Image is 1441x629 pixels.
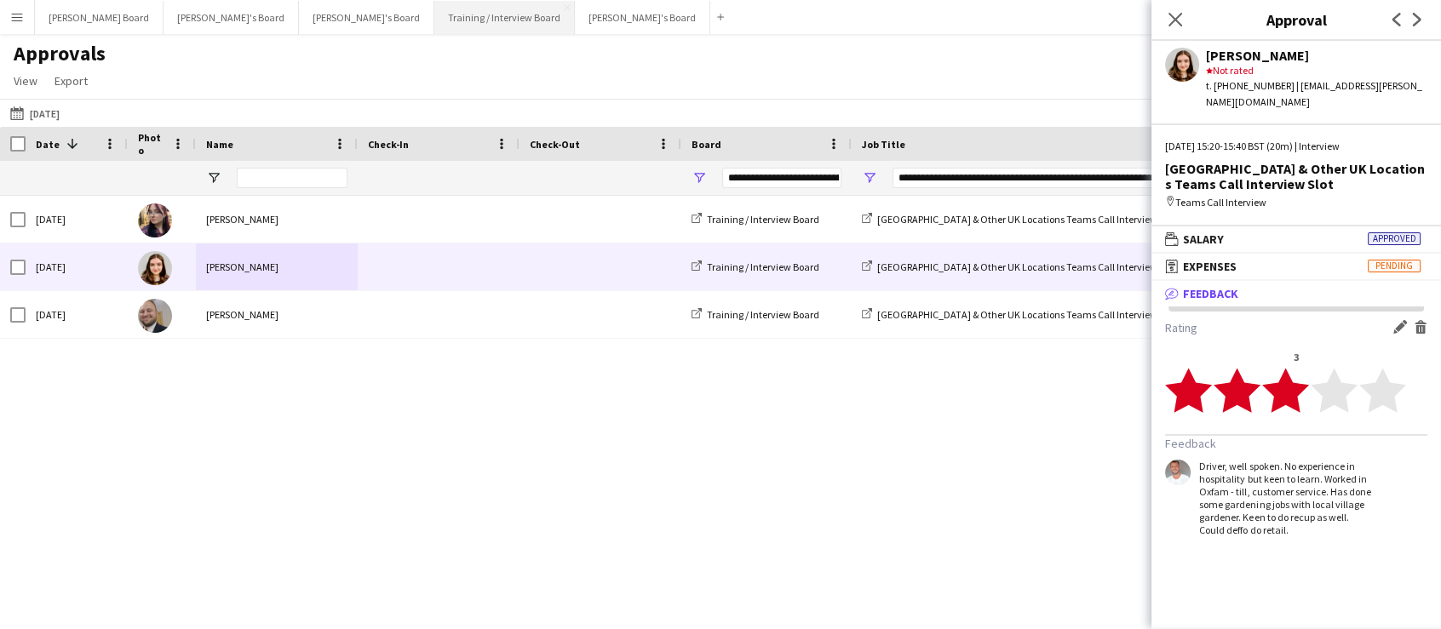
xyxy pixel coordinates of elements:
h3: Feedback [1165,436,1427,451]
div: [PERSON_NAME] [1206,48,1427,63]
a: Training / Interview Board [692,260,819,273]
span: Training / Interview Board [707,213,819,226]
span: Job Title [862,138,905,151]
span: Expenses [1183,259,1237,274]
a: Export [48,70,95,92]
span: [GEOGRAPHIC_DATA] & Other UK Locations Teams Call Interview Slot [877,260,1175,273]
a: Training / Interview Board [692,308,819,321]
div: Feedback [1151,306,1441,558]
span: Salary [1183,232,1224,247]
span: Training / Interview Board [707,308,819,321]
span: [GEOGRAPHIC_DATA] & Other UK Locations Teams Call Interview Slot [877,213,1175,226]
mat-expansion-panel-header: Feedback [1151,281,1441,306]
button: [PERSON_NAME]'s Board [575,1,710,34]
span: Check-In [368,138,409,151]
button: Open Filter Menu [206,170,221,186]
a: [GEOGRAPHIC_DATA] & Other UK Locations Teams Call Interview Slot [862,308,1175,321]
span: Check-Out [530,138,580,151]
span: Approved [1368,232,1421,245]
span: [GEOGRAPHIC_DATA] & Other UK Locations Teams Call Interview Slot [877,308,1175,321]
button: [PERSON_NAME]'s Board [164,1,299,34]
button: Open Filter Menu [692,170,707,186]
div: [GEOGRAPHIC_DATA] & Other UK Locations Teams Call Interview Slot [1165,161,1427,192]
button: Training / Interview Board [434,1,575,34]
span: Export [55,73,88,89]
div: [PERSON_NAME] [196,291,358,338]
input: Name Filter Input [237,168,347,188]
span: Board [692,138,721,151]
div: [DATE] [26,291,128,338]
div: 3 [1165,351,1427,363]
span: Feedback [1183,286,1238,301]
mat-expansion-panel-header: ExpensesPending [1151,254,1441,279]
span: Date [36,138,60,151]
div: [DATE] [26,243,128,290]
h3: Rating [1165,320,1427,337]
div: [PERSON_NAME] [196,243,358,290]
h3: Approval [1151,9,1441,31]
mat-expansion-panel-header: SalaryApproved [1151,226,1441,252]
div: [DATE] 15:20-15:40 BST (20m) | Interview [1165,139,1427,154]
a: [GEOGRAPHIC_DATA] & Other UK Locations Teams Call Interview Slot [862,260,1175,273]
img: Jude Grant [138,203,172,237]
button: Open Filter Menu [862,170,877,186]
button: [PERSON_NAME]'s Board [299,1,434,34]
div: [PERSON_NAME] [196,196,358,243]
div: [DATE] [26,196,128,243]
a: Training / Interview Board [692,213,819,226]
button: [DATE] [7,103,63,123]
span: Training / Interview Board [707,260,819,273]
span: Name [206,138,233,151]
button: [PERSON_NAME] Board [35,1,164,34]
a: View [7,70,44,92]
div: t. [PHONE_NUMBER] | [EMAIL_ADDRESS][PERSON_NAME][DOMAIN_NAME] [1206,78,1427,109]
div: Driver, well spoken. No experience in hospitality but keen to learn. Worked in Oxfam - till, cust... [1199,460,1375,536]
img: Thomas Price [138,299,172,333]
img: Evie Hepworth [138,251,172,285]
span: Pending [1368,260,1421,272]
div: Not rated [1206,63,1427,78]
span: Photo [138,131,165,157]
a: [GEOGRAPHIC_DATA] & Other UK Locations Teams Call Interview Slot [862,213,1175,226]
div: Teams Call Interview [1165,195,1427,210]
span: View [14,73,37,89]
